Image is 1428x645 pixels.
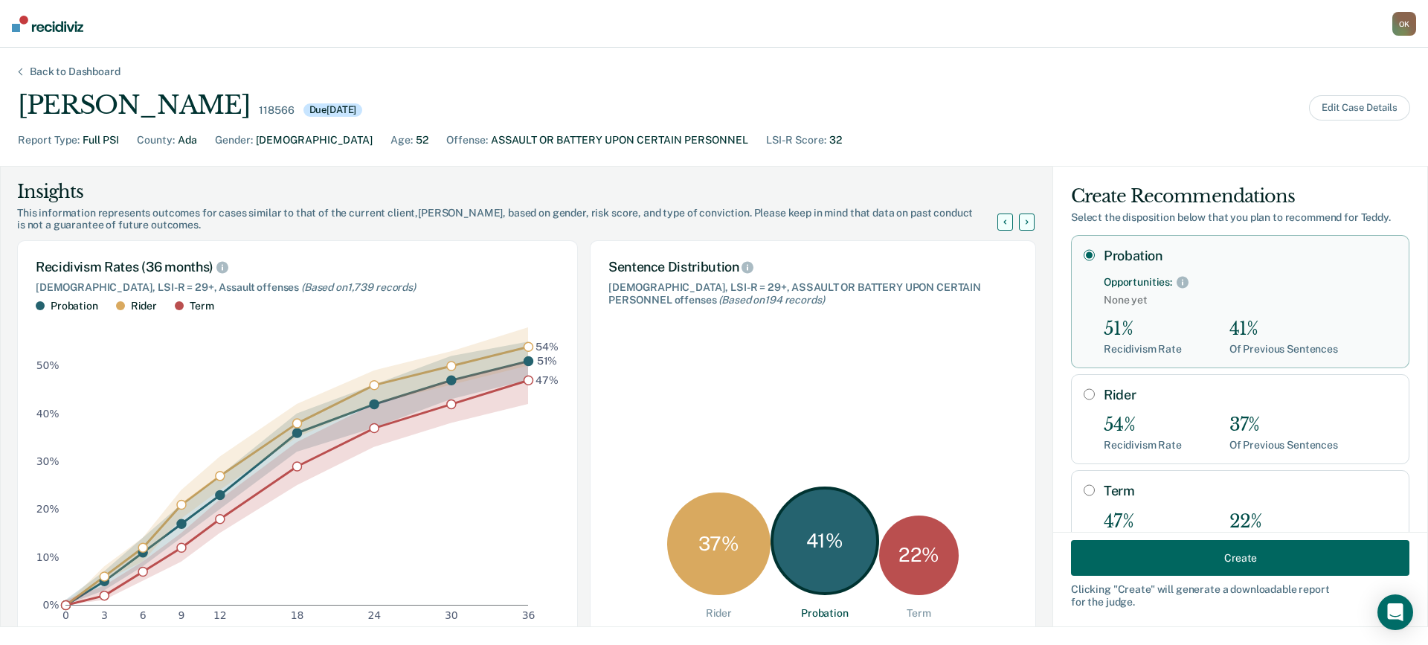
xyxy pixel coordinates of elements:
div: Probation [51,300,98,312]
div: Opportunities: [1104,276,1172,289]
text: 20% [36,503,59,515]
g: x-axis label [243,625,351,637]
div: Select the disposition below that you plan to recommend for Teddy . [1071,211,1409,224]
div: O K [1392,12,1416,36]
label: Rider [1104,387,1397,403]
text: 24 [367,609,381,621]
text: Months since release [243,625,351,637]
div: 51% [1104,318,1182,340]
div: [DEMOGRAPHIC_DATA] [256,132,373,148]
div: Rider [706,607,732,620]
div: This information represents outcomes for cases similar to that of the current client, [PERSON_NAM... [17,207,1015,232]
div: ASSAULT OR BATTERY UPON CERTAIN PERSONNEL [491,132,748,148]
button: Edit Case Details [1309,95,1410,121]
div: Open Intercom Messenger [1377,594,1413,630]
div: [DEMOGRAPHIC_DATA], LSI-R = 29+, ASSAULT OR BATTERY UPON CERTAIN PERSONNEL offenses [608,281,1017,307]
text: 50% [36,359,59,371]
text: 0 [62,609,69,621]
text: 30% [36,455,59,467]
label: Probation [1104,248,1397,264]
div: Term [190,300,213,312]
div: 41 % [771,487,879,595]
text: 51% [537,355,558,367]
div: Create Recommendations [1071,184,1409,208]
div: LSI-R Score : [766,132,826,148]
img: Recidiviz [12,16,83,32]
text: 3 [101,609,108,621]
text: 18 [291,609,304,621]
div: 22% [1229,511,1338,533]
span: (Based on 194 records ) [718,294,824,306]
text: 6 [140,609,147,621]
g: x-axis tick label [62,609,535,621]
div: 37 % [667,492,771,596]
button: OK [1392,12,1416,36]
div: 32 [829,132,842,148]
button: Create [1071,540,1409,576]
div: Age : [390,132,413,148]
text: 36 [522,609,535,621]
text: 30 [445,609,458,621]
div: 41% [1229,318,1338,340]
div: Of Previous Sentences [1229,439,1338,452]
div: Report Type : [18,132,80,148]
text: 10% [36,551,59,562]
g: area [65,327,528,605]
span: None yet [1104,294,1397,307]
div: Sentence Distribution [608,259,1017,275]
div: Gender : [215,132,253,148]
div: Insights [17,180,1015,204]
div: Recidivism Rate [1104,343,1182,356]
div: Back to Dashboard [12,65,138,78]
div: [PERSON_NAME] [18,90,250,121]
text: 47% [535,373,559,385]
div: Recidivism Rates (36 months) [36,259,559,275]
div: 37% [1229,414,1338,436]
div: [DEMOGRAPHIC_DATA], LSI-R = 29+, Assault offenses [36,281,559,294]
div: Clicking " Create " will generate a downloadable report for the judge. [1071,583,1409,609]
text: 54% [535,340,559,352]
div: Probation [801,607,849,620]
div: Due [DATE] [303,103,363,117]
div: Term [907,607,930,620]
div: Of Previous Sentences [1229,343,1338,356]
g: text [535,340,559,385]
text: 9 [178,609,185,621]
div: Rider [131,300,157,312]
div: Recidivism Rate [1104,439,1182,452]
div: 52 [416,132,428,148]
g: y-axis tick label [36,359,59,611]
text: 12 [213,609,227,621]
div: 47% [1104,511,1182,533]
div: Ada [178,132,197,148]
span: (Based on 1,739 records ) [301,281,416,293]
div: Offense : [446,132,488,148]
div: Full PSI [83,132,119,148]
label: Term [1104,483,1397,499]
div: 22 % [879,516,959,595]
text: 40% [36,407,59,419]
text: 0% [43,599,59,611]
div: 54% [1104,414,1182,436]
div: 118566 [259,104,294,117]
div: County : [137,132,175,148]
